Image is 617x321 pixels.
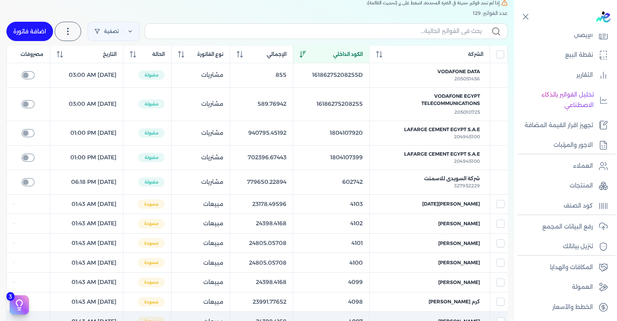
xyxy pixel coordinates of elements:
td: مبيعات [171,233,230,253]
span: Lafarge Cement Egypt S.A.E [404,150,480,158]
span: Vodafone Data [437,68,480,75]
div: عدد الفواتير: 129 [6,10,508,17]
td: 23178.49596 [230,194,293,214]
span: مسودة [138,239,165,248]
span: [PERSON_NAME] [438,220,480,227]
div: - [13,240,43,247]
a: تنزيل بياناتك [514,238,612,255]
span: [PERSON_NAME][DATE] [422,200,480,208]
td: 4098 [293,292,369,312]
p: تجهيز اقرار القيمة المضافة [525,120,593,131]
a: اضافة فاتورة [6,22,53,41]
span: [PERSON_NAME] [438,240,480,247]
td: [DATE] 01:43 AM [50,292,123,312]
span: Vodafone Egypt Telecommunications [379,93,480,107]
a: الخطط والأسعار [514,299,612,316]
a: العمولة [514,279,612,296]
span: مسودة [138,219,165,228]
td: 24805.05708 [230,253,293,273]
td: [DATE] 01:43 AM [50,253,123,273]
span: مسودة [138,297,165,307]
p: تنزيل بياناتك [563,241,593,252]
span: 204945100 [454,158,480,164]
span: الإجمالي [267,51,286,58]
p: المنتجات [570,181,593,191]
span: الكود الداخلي [333,51,363,58]
td: 4100 [293,253,369,273]
td: مبيعات [171,292,230,312]
td: [DATE] 01:43 AM [50,273,123,292]
td: 24398.4168 [230,214,293,234]
td: مبيعات [171,253,230,273]
a: نقطة البيع [514,47,612,64]
span: التاريخ [103,51,116,58]
span: مسودة [138,200,165,209]
span: مسودة [138,258,165,267]
span: Lafarge Cement Egypt S.A.E [404,126,480,133]
div: - [13,201,43,208]
span: 205051456 [454,76,480,82]
td: 4102 [293,214,369,234]
img: logo [596,11,611,23]
span: الشركة [468,51,483,58]
button: 3 [10,295,29,315]
a: التقارير [514,67,612,84]
span: مسودة [138,278,165,287]
td: [DATE] 01:43 AM [50,194,123,214]
p: رفع البيانات المجمع [542,222,593,232]
a: الاجور والمرتبات [514,137,612,154]
td: مبيعات [171,214,230,234]
div: - [13,279,43,286]
p: الإيصال [574,30,593,41]
p: الاجور والمرتبات [554,140,593,150]
span: 327952229 [454,183,480,189]
span: 204945100 [454,134,480,140]
div: - [13,220,43,227]
span: 205010725 [454,109,480,115]
span: كرم [PERSON_NAME] [429,298,480,305]
span: [PERSON_NAME] [438,279,480,286]
a: المنتجات [514,177,612,194]
span: مصروفات [20,51,43,58]
a: الإيصال [514,27,612,44]
span: نوع الفاتورة [197,51,223,58]
td: مبيعات [171,273,230,292]
td: مبيعات [171,194,230,214]
td: 24398.4168 [230,273,293,292]
p: نقطة البيع [565,50,593,60]
td: 24805.05708 [230,233,293,253]
a: رفع البيانات المجمع [514,218,612,235]
td: [DATE] 01:43 AM [50,233,123,253]
input: بحث في الفواتير الحالية... [151,27,482,35]
a: العملاء [514,158,612,175]
p: العمولة [572,282,593,292]
td: 4099 [293,273,369,292]
a: كود الصنف [514,198,612,214]
p: كود الصنف [564,201,593,211]
div: - [13,259,43,266]
p: التقارير [576,70,593,80]
a: المكافات والهدايا [514,259,612,276]
span: شركة السويدى للاسمنت [424,175,480,182]
p: المكافات والهدايا [550,262,593,273]
p: تحليل الفواتير بالذكاء الاصطناعي [518,90,594,110]
span: 3 [6,292,14,301]
span: الحالة [152,51,165,58]
p: الخطط والأسعار [552,302,593,313]
td: 23991.77652 [230,292,293,312]
td: [DATE] 01:43 AM [50,214,123,234]
td: 4101 [293,233,369,253]
span: [PERSON_NAME] [438,259,480,266]
a: تصفية [88,22,140,41]
p: العملاء [573,161,593,171]
td: 4103 [293,194,369,214]
a: تحليل الفواتير بالذكاء الاصطناعي [514,86,612,113]
a: تجهيز اقرار القيمة المضافة [514,117,612,134]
